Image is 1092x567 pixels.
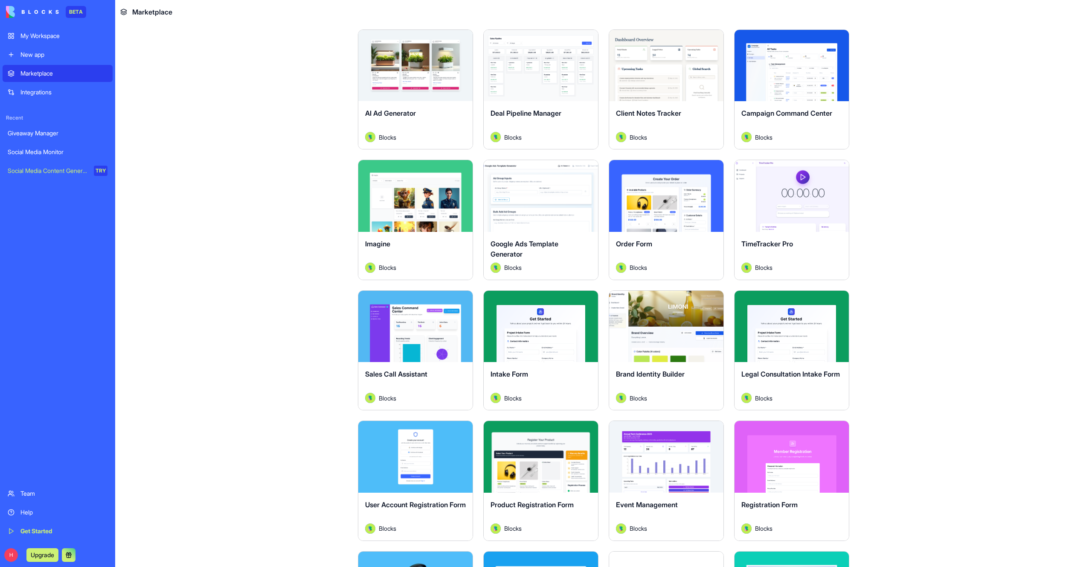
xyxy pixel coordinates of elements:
img: Avatar [365,132,375,142]
span: User Account Registration Form [365,500,466,509]
img: Avatar [741,523,752,534]
div: BETA [66,6,86,18]
a: AI Ad GeneratorAvatarBlocks [358,29,473,150]
span: Blocks [504,524,522,533]
a: Order FormAvatarBlocks [609,160,724,280]
img: Avatar [741,263,752,273]
a: Help [3,504,113,521]
div: Social Media Content Generator [8,167,88,175]
span: TimeTracker Pro [741,240,793,248]
img: Avatar [616,523,626,534]
a: Product Registration FormAvatarBlocks [483,421,598,541]
span: Blocks [630,524,647,533]
a: My Workspace [3,27,113,44]
span: Blocks [504,133,522,142]
a: Campaign Command CenterAvatarBlocks [734,29,849,150]
span: Blocks [379,524,396,533]
span: Brand Identity Builder [616,370,685,378]
span: Blocks [379,133,396,142]
a: Social Media Content GeneratorTRY [3,162,113,179]
a: ImagineAvatarBlocks [358,160,473,280]
div: New app [20,50,107,59]
span: Blocks [755,133,773,142]
button: Upgrade [26,548,58,562]
span: Campaign Command Center [741,109,832,117]
img: Avatar [616,393,626,403]
span: Blocks [630,133,647,142]
span: Blocks [504,263,522,272]
span: Product Registration Form [491,500,574,509]
span: Blocks [755,394,773,403]
span: Blocks [379,263,396,272]
span: Google Ads Template Generator [491,240,558,258]
a: Integrations [3,84,113,101]
span: Blocks [630,394,647,403]
a: Giveaway Manager [3,125,113,142]
a: New app [3,46,113,63]
span: Event Management [616,500,678,509]
a: Legal Consultation Intake FormAvatarBlocks [734,290,849,411]
span: Order Form [616,240,652,248]
div: Get Started [20,527,107,535]
span: Blocks [630,263,647,272]
span: Blocks [379,394,396,403]
a: Intake FormAvatarBlocks [483,290,598,411]
img: Avatar [616,263,626,273]
div: Help [20,508,107,517]
img: Avatar [365,523,375,534]
span: Blocks [755,263,773,272]
span: Deal Pipeline Manager [491,109,561,117]
span: Legal Consultation Intake Form [741,370,840,378]
div: My Workspace [20,32,107,40]
div: Social Media Monitor [8,148,107,156]
img: Avatar [741,393,752,403]
img: Avatar [741,132,752,142]
a: Upgrade [26,550,58,559]
span: Blocks [504,394,522,403]
img: Avatar [365,263,375,273]
span: Marketplace [132,7,172,17]
a: Deal Pipeline ManagerAvatarBlocks [483,29,598,150]
a: BETA [6,6,86,18]
a: User Account Registration FormAvatarBlocks [358,421,473,541]
div: Giveaway Manager [8,129,107,137]
a: Team [3,485,113,502]
a: Get Started [3,523,113,540]
a: Client Notes TrackerAvatarBlocks [609,29,724,150]
img: Avatar [365,393,375,403]
a: Social Media Monitor [3,143,113,161]
span: H [4,548,18,562]
img: Avatar [491,523,501,534]
a: Brand Identity BuilderAvatarBlocks [609,290,724,411]
span: Registration Form [741,500,798,509]
a: Marketplace [3,65,113,82]
img: logo [6,6,59,18]
div: Integrations [20,88,107,96]
span: Recent [3,114,113,121]
img: Avatar [491,393,501,403]
div: TRY [94,166,107,176]
a: TimeTracker ProAvatarBlocks [734,160,849,280]
span: Blocks [755,524,773,533]
a: Google Ads Template GeneratorAvatarBlocks [483,160,598,280]
span: Intake Form [491,370,528,378]
a: Sales Call AssistantAvatarBlocks [358,290,473,411]
span: AI Ad Generator [365,109,416,117]
div: Marketplace [20,69,107,78]
span: Imagine [365,240,390,248]
div: Team [20,489,107,498]
img: Avatar [491,132,501,142]
a: Registration FormAvatarBlocks [734,421,849,541]
img: Avatar [616,132,626,142]
a: Event ManagementAvatarBlocks [609,421,724,541]
span: Client Notes Tracker [616,109,681,117]
img: Avatar [491,263,501,273]
span: Sales Call Assistant [365,370,427,378]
